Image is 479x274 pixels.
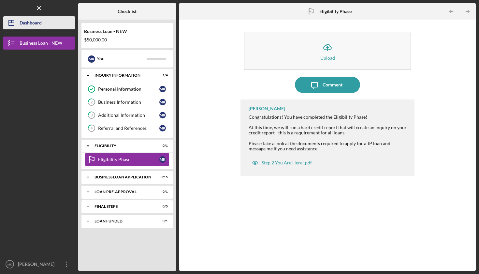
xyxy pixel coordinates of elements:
[98,157,159,162] div: Eligibility Phase
[118,9,137,14] b: Checklist
[244,33,411,70] button: Upload
[156,219,168,223] div: 0 / 1
[262,160,312,165] div: Step 2 You Are Here!.pdf
[249,125,408,135] div: At this time, we will run a hard credit report that will create an inquiry on your credit report ...
[85,122,169,135] a: 4Referral and ReferencesMK
[85,109,169,122] a: 3Additional InformationMK
[3,258,75,271] button: MK[PERSON_NAME]
[20,37,62,51] div: Business Loan - NEW
[156,175,168,179] div: 0 / 15
[156,73,168,77] div: 1 / 4
[249,106,285,111] div: [PERSON_NAME]
[98,86,159,92] div: Personal Information
[94,175,152,179] div: BUSINESS LOAN APPLICATION
[94,190,152,194] div: LOAN PRE-APPROVAL
[159,86,166,92] div: M K
[249,114,408,120] div: Congratulations! You have completed the Eligibility Phase!
[91,126,93,130] tspan: 4
[84,37,170,42] div: $50,000.00
[98,113,159,118] div: Additional Information
[7,263,12,266] text: MK
[320,55,335,60] div: Upload
[91,113,93,117] tspan: 3
[16,258,59,272] div: [PERSON_NAME]
[94,219,152,223] div: LOAN FUNDED
[295,77,360,93] button: Comment
[97,53,147,64] div: You
[249,141,408,151] div: Please take a look at the documents required to apply for a JP loan and message me if you need as...
[94,73,152,77] div: INQUIRY INFORMATION
[3,37,75,50] button: Business Loan - NEW
[84,29,170,34] div: Business Loan - NEW
[98,126,159,131] div: Referral and References
[159,112,166,118] div: M K
[98,99,159,105] div: Business Information
[249,156,315,169] button: Step 2 You Are Here!.pdf
[85,153,169,166] a: Eligibility PhaseMK
[159,125,166,131] div: M K
[156,205,168,208] div: 0 / 5
[319,9,352,14] b: Eligibility Phase
[159,156,166,163] div: M K
[156,190,168,194] div: 0 / 1
[156,144,168,148] div: 0 / 1
[3,16,75,29] button: Dashboard
[94,144,152,148] div: ELIGIBILITY
[88,55,95,63] div: M K
[323,77,342,93] div: Comment
[94,205,152,208] div: FINAL STEPS
[159,99,166,105] div: M K
[85,83,169,96] a: Personal InformationMK
[85,96,169,109] a: 2Business InformationMK
[20,16,42,31] div: Dashboard
[91,100,93,104] tspan: 2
